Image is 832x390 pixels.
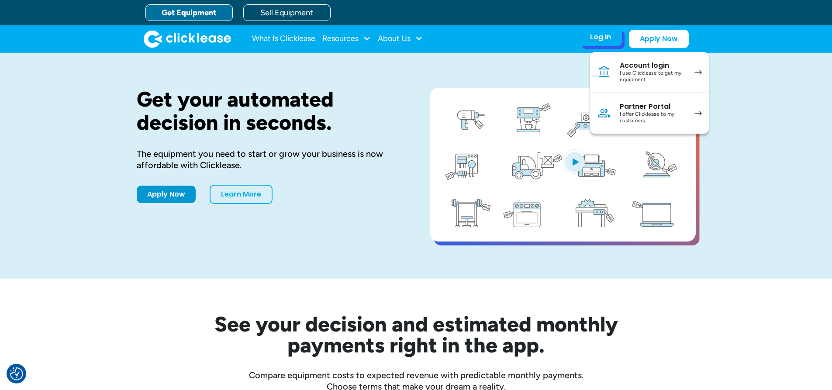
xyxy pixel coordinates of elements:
img: Bank icon [597,65,611,79]
a: Account loginI use Clicklease to get my equipment [590,52,709,93]
img: Clicklease logo [144,30,231,48]
div: Resources [322,30,371,48]
a: Get Equipment [145,4,233,21]
a: Partner PortalI offer Clicklease to my customers. [590,93,709,134]
h2: See your decision and estimated monthly payments right in the app. [172,314,661,355]
img: Blue play button logo on a light blue circular background [563,149,587,174]
img: Person icon [597,106,611,120]
h1: Get your automated decision in seconds. [137,88,402,134]
div: Account login [620,61,686,70]
img: Revisit consent button [10,367,23,380]
a: Sell Equipment [243,4,331,21]
nav: Log In [590,52,709,134]
button: Consent Preferences [10,367,23,380]
div: Partner Portal [620,102,686,111]
div: The equipment you need to start or grow your business is now affordable with Clicklease. [137,148,402,171]
img: arrow [694,111,702,116]
a: home [144,30,231,48]
div: I use Clicklease to get my equipment [620,70,686,83]
img: arrow [694,70,702,75]
a: Learn More [210,185,273,204]
a: open lightbox [430,88,696,242]
div: I offer Clicklease to my customers. [620,111,686,124]
div: About Us [378,30,423,48]
div: Log In [590,33,611,41]
a: What Is Clicklease [252,30,315,48]
a: Apply Now [629,30,689,48]
a: Apply Now [137,186,196,203]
